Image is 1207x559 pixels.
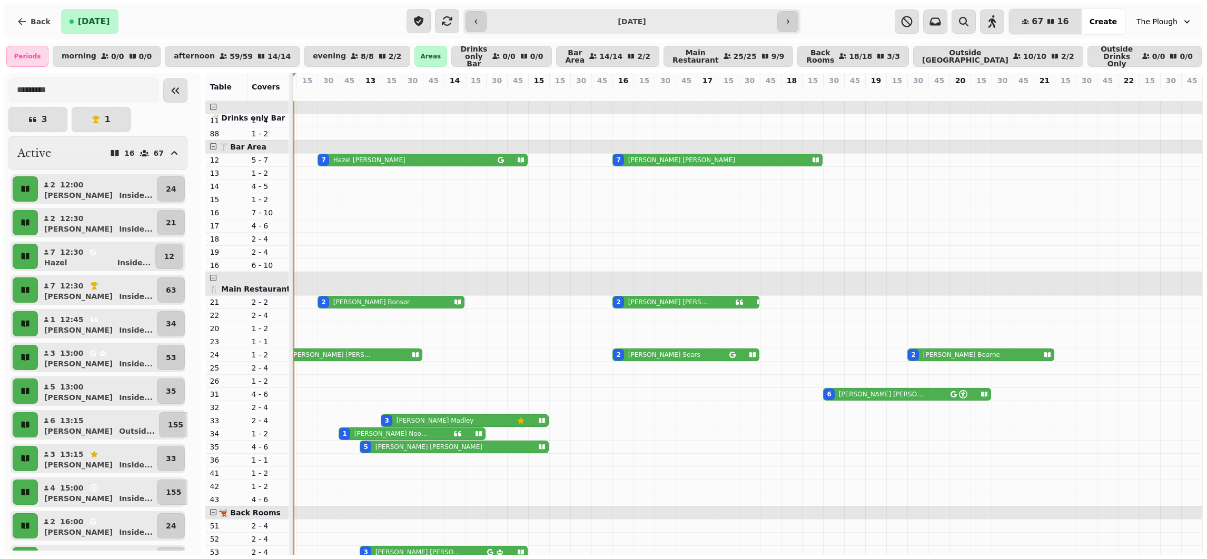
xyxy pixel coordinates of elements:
[911,351,915,359] div: 2
[922,49,1008,64] p: Outside [GEOGRAPHIC_DATA]
[363,548,368,556] div: 3
[50,213,56,224] p: 2
[787,88,796,98] p: 0
[637,53,650,60] p: 2 / 2
[251,442,284,452] p: 4 - 6
[166,386,176,396] p: 35
[1152,53,1165,60] p: 0 / 0
[210,415,243,426] p: 33
[157,277,185,303] button: 63
[44,493,113,504] p: [PERSON_NAME]
[366,88,374,98] p: 8
[40,412,157,437] button: 613:15[PERSON_NAME]Outsid...
[321,156,325,164] div: 7
[1057,17,1069,26] span: 16
[60,213,84,224] p: 12:30
[251,260,284,271] p: 6 - 10
[492,75,502,86] p: 30
[628,298,709,306] p: [PERSON_NAME] [PERSON_NAME]
[268,53,291,60] p: 14 / 14
[342,430,347,438] div: 1
[672,49,719,64] p: Main Restaurant
[251,155,284,165] p: 5 - 7
[361,53,374,60] p: 8 / 8
[60,179,84,190] p: 12:00
[1032,17,1043,26] span: 67
[1187,75,1197,86] p: 45
[157,480,190,505] button: 155
[513,88,522,98] p: 0
[40,513,155,538] button: 216:00[PERSON_NAME]Inside...
[210,323,243,334] p: 20
[8,9,59,34] button: Back
[1188,88,1196,98] p: 0
[365,75,375,86] p: 13
[60,449,84,460] p: 13:15
[681,75,691,86] p: 45
[40,345,155,370] button: 313:00[PERSON_NAME]Inside...
[1103,75,1113,86] p: 45
[119,527,153,537] p: Inside ...
[60,415,84,426] p: 13:15
[577,88,585,98] p: 0
[344,75,354,86] p: 45
[40,176,155,202] button: 212:00[PERSON_NAME]Inside...
[210,285,290,293] span: 🍴 Main Restaurant
[429,75,439,86] p: 45
[159,412,192,437] button: 155
[530,53,543,60] p: 0 / 0
[53,46,161,67] button: morning0/00/0
[535,88,543,98] p: 4
[210,260,243,271] p: 16
[303,88,311,98] p: 0
[78,17,110,26] span: [DATE]
[119,358,153,369] p: Inside ...
[44,527,113,537] p: [PERSON_NAME]
[251,128,284,139] p: 1 - 2
[829,75,839,86] p: 30
[808,88,817,98] p: 0
[157,210,185,235] button: 21
[50,247,56,257] p: 7
[703,75,713,86] p: 17
[797,46,909,67] button: Back Rooms18/183/3
[210,194,243,205] p: 15
[354,430,430,438] p: [PERSON_NAME] Noordeen
[40,446,155,471] button: 313:15[PERSON_NAME]Inside...
[914,88,922,98] p: 2
[997,75,1007,86] p: 30
[17,146,51,161] h2: Active
[44,190,113,201] p: [PERSON_NAME]
[808,75,818,86] p: 15
[724,75,734,86] p: 15
[513,75,523,86] p: 45
[839,390,924,398] p: [PERSON_NAME] [PERSON_NAME]
[850,75,860,86] p: 45
[333,156,405,164] p: Hazel [PERSON_NAME]
[157,378,185,404] button: 35
[598,88,606,98] p: 0
[174,52,215,61] p: afternoon
[157,345,185,370] button: 53
[251,247,284,257] p: 2 - 4
[660,75,670,86] p: 30
[251,168,284,178] p: 1 - 2
[639,75,649,86] p: 15
[60,348,84,358] p: 13:00
[157,311,185,336] button: 34
[166,184,176,194] p: 24
[119,392,153,403] p: Inside ...
[323,75,333,86] p: 30
[934,75,944,86] p: 45
[40,210,155,235] button: 212:30[PERSON_NAME]Inside...
[460,45,488,67] p: Drinks only Bar
[210,221,243,231] p: 17
[60,516,84,527] p: 16:00
[44,224,113,234] p: [PERSON_NAME]
[251,455,284,465] p: 1 - 1
[872,88,880,98] p: 0
[1180,53,1193,60] p: 0 / 0
[450,75,460,86] p: 14
[1061,75,1071,86] p: 15
[787,75,797,86] p: 18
